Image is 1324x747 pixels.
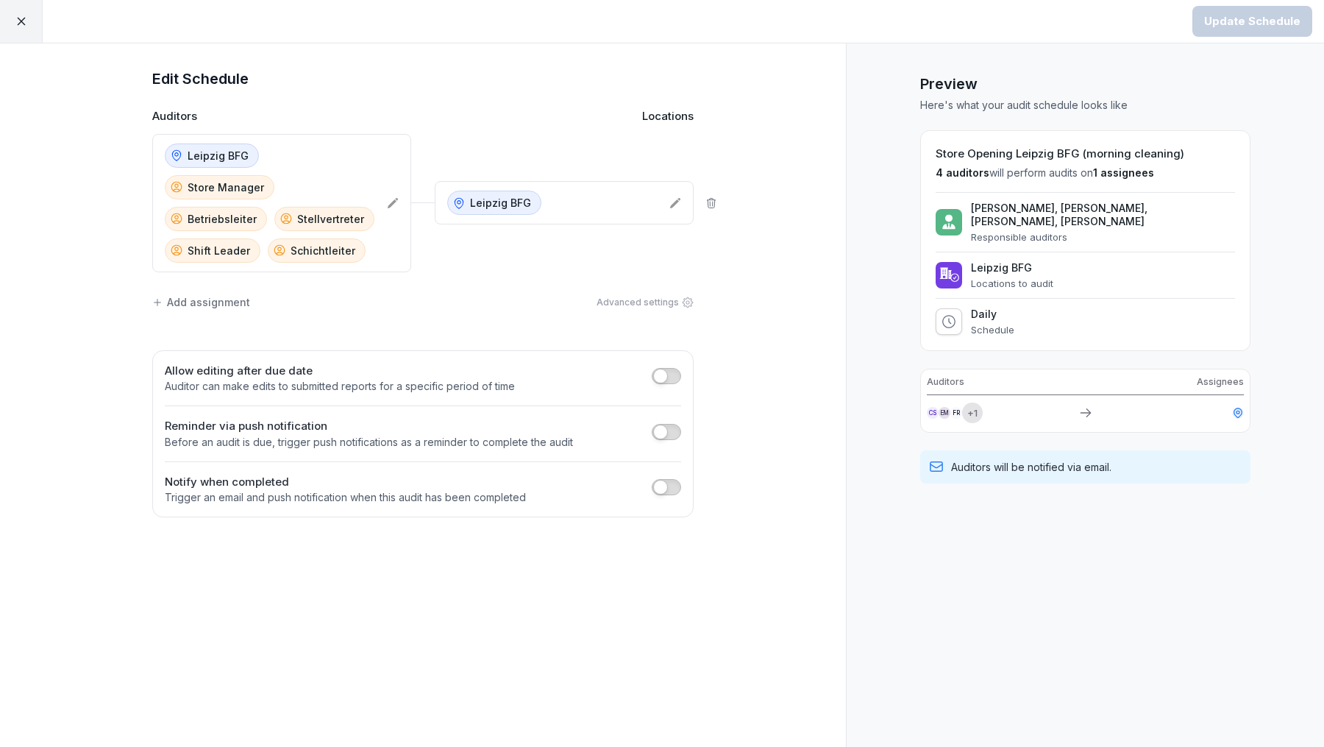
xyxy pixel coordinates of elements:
p: [PERSON_NAME], [PERSON_NAME], [PERSON_NAME], [PERSON_NAME] [971,202,1235,228]
p: Auditor can make edits to submitted reports for a specific period of time [165,379,515,394]
p: Daily [971,308,1014,321]
p: Betriebsleiter [188,211,257,227]
p: Responsible auditors [971,231,1235,243]
p: Auditors [927,375,964,389]
p: Leipzig BFG [188,148,249,163]
p: Auditors will be notified via email. [951,459,1111,475]
p: will perform audits on [936,166,1235,180]
h2: Notify when completed [165,474,526,491]
p: Locations [642,108,694,125]
p: Schichtleiter [291,243,355,258]
div: CS [927,407,939,419]
div: EM [939,407,950,419]
h1: Edit Schedule [152,67,694,91]
h2: Store Opening Leipzig BFG (morning cleaning) [936,146,1235,163]
p: Here's what your audit schedule looks like [920,98,1250,113]
p: Locations to audit [971,277,1053,289]
div: Update Schedule [1204,13,1300,29]
div: Add assignment [152,294,250,310]
p: Auditors [152,108,197,125]
p: Before an audit is due, trigger push notifications as a reminder to complete the audit [165,435,573,450]
h2: Reminder via push notification [165,418,573,435]
div: Advanced settings [597,296,694,309]
p: Store Manager [188,180,264,195]
div: + 1 [962,403,983,423]
h1: Preview [920,73,1250,95]
span: 1 assignees [1093,166,1154,179]
span: 4 auditors [936,166,989,179]
div: FR [950,407,962,419]
p: Assignees [1197,375,1244,389]
p: Leipzig BFG [971,261,1053,275]
p: Shift Leader [188,243,250,258]
h2: Allow editing after due date [165,363,515,380]
p: Leipzig BFG [470,195,531,210]
p: Schedule [971,324,1014,336]
p: Trigger an email and push notification when this audit has been completed [165,490,526,505]
button: Update Schedule [1192,6,1312,37]
p: Stellvertreter [297,211,364,227]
